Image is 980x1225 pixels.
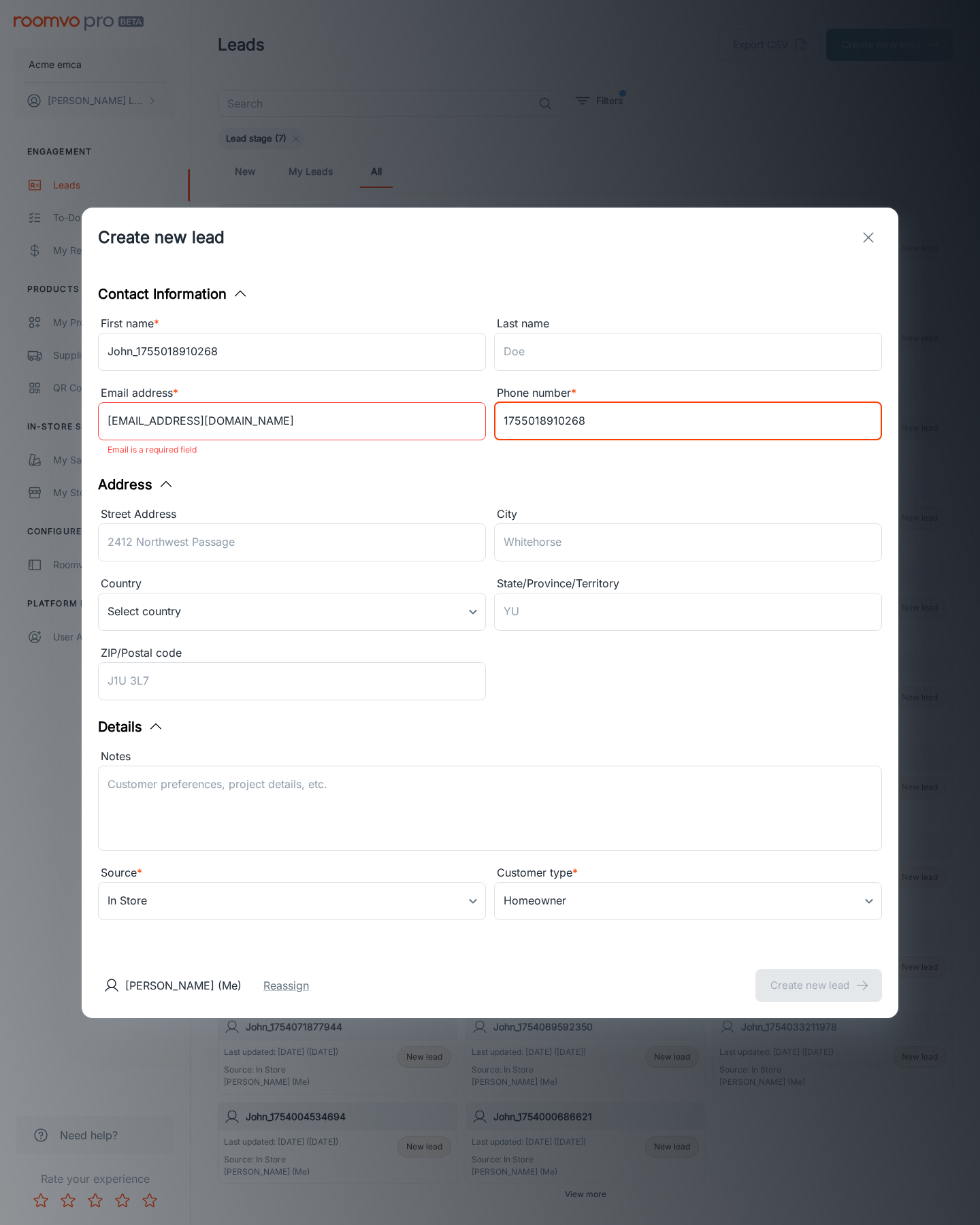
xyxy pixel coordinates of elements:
input: +1 439-123-4567 [494,402,882,440]
div: Last name [494,315,882,333]
div: Email address [98,385,486,402]
input: Whitehorse [494,523,882,561]
button: exit [855,224,882,251]
input: John [98,333,486,371]
div: Customer type [494,864,882,882]
p: Email is a required field [108,442,476,458]
input: Doe [494,333,882,371]
p: [PERSON_NAME] (Me) [125,977,242,994]
input: J1U 3L7 [98,662,486,700]
button: Address [98,474,174,495]
div: State/Province/Territory [494,575,882,593]
button: Reassign [263,977,309,994]
div: ZIP/Postal code [98,644,486,662]
button: Details [98,717,164,737]
button: Contact Information [98,284,248,304]
h1: Create new lead [98,225,225,250]
div: Street Address [98,506,486,523]
div: City [494,506,882,523]
div: Notes [98,748,882,766]
input: 2412 Northwest Passage [98,523,486,561]
div: Country [98,575,486,593]
div: Source [98,864,486,882]
div: In Store [98,882,486,920]
div: Homeowner [494,882,882,920]
div: Phone number [494,385,882,402]
input: myname@example.com [98,402,486,440]
input: YU [494,593,882,631]
div: Select country [98,593,486,631]
div: First name [98,315,486,333]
